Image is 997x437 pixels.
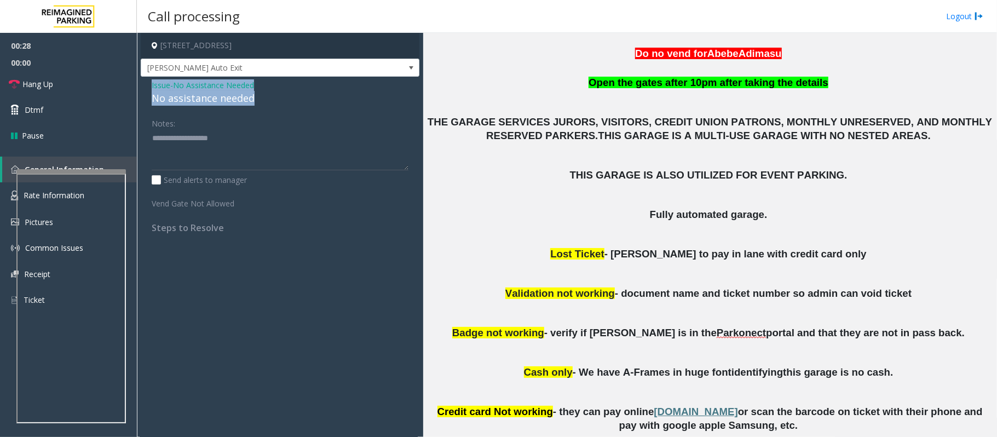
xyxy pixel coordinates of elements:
[11,165,19,174] img: 'icon'
[11,219,19,226] img: 'icon'
[505,287,615,299] span: Validation not working
[714,48,739,59] span: bebe
[452,327,544,338] span: Badge not working
[619,406,986,431] span: or scan the barcode on ticket with their phone and pay with google apple Samsung, etc.
[604,248,867,260] span: - [PERSON_NAME] to pay in lane with credit card only
[654,406,738,417] span: [DOMAIN_NAME]
[731,366,783,378] span: identifying
[573,366,731,378] span: - We have A-Frames in huge font
[152,223,408,233] h4: Steps to Resolve
[2,157,137,182] a: General Information
[717,327,766,339] span: Parkonect
[598,130,930,141] span: THIS GARAGE IS A MULTI-USE GARAGE WITH NO NESTED AREAS.
[650,209,768,220] span: Fully automated garage.
[550,248,604,260] span: Lost Ticket
[11,271,19,278] img: 'icon'
[766,327,965,338] span: portal and that they are not in pass back.
[635,48,707,59] span: Do no vend for
[11,244,20,252] img: 'icon'
[544,327,717,338] span: - verify if [PERSON_NAME] is in the
[25,104,43,116] span: Dtmf
[654,408,738,417] a: [DOMAIN_NAME]
[149,194,258,209] label: Vend Gate Not Allowed
[152,174,247,186] label: Send alerts to manager
[428,116,995,141] span: THE GARAGE SERVICES JURORS, VISITORS, CREDIT UNION PATRONS, MONTHLY UNRESERVED, AND MONTHLY RESER...
[22,130,44,141] span: Pause
[553,406,654,417] span: - they can pay online
[783,366,893,378] span: this garage is no cash.
[11,191,18,200] img: 'icon'
[152,79,170,91] span: Issue
[152,91,408,106] div: No assistance needed
[173,79,254,91] span: No Assistance Needed
[570,169,848,181] span: THIS GARAGE IS ALSO UTILIZED FOR EVENT PARKING.
[752,48,782,59] span: imasu
[152,114,175,129] label: Notes:
[707,48,714,59] span: A
[170,80,254,90] span: -
[22,78,53,90] span: Hang Up
[437,406,553,417] span: Credit card Not working
[946,10,983,22] a: Logout
[141,33,419,59] h4: [STREET_ADDRESS]
[524,366,573,378] span: Cash only
[739,48,752,59] span: Ad
[615,287,912,299] span: - document name and ticket number so admin can void ticket
[11,295,18,305] img: 'icon'
[975,10,983,22] img: logout
[589,77,828,88] span: Open the gates after 10pm after taking the details
[141,59,364,77] span: [PERSON_NAME] Auto Exit
[142,3,245,30] h3: Call processing
[25,164,104,175] span: General Information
